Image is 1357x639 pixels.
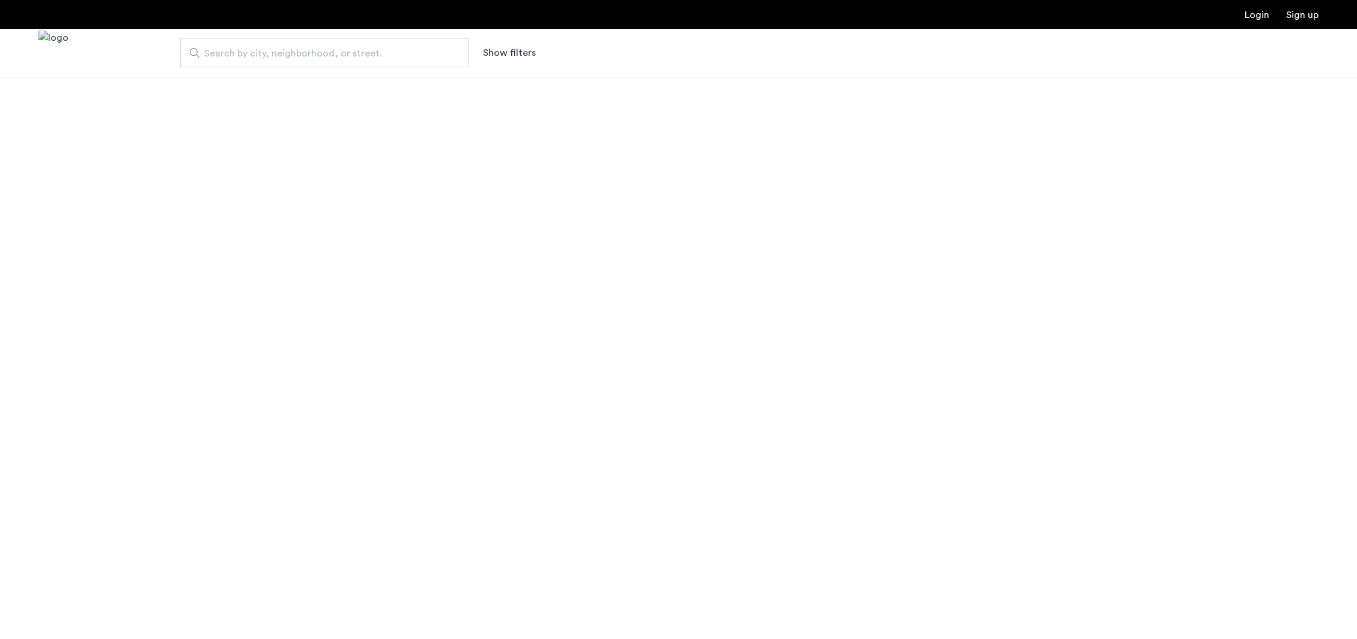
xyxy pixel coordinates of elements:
button: Show or hide filters [483,46,536,60]
input: Apartment Search [180,38,469,67]
a: Registration [1286,10,1319,20]
span: Search by city, neighborhood, or street. [204,46,435,61]
img: logo [38,31,68,76]
a: Cazamio Logo [38,31,68,76]
a: Login [1245,10,1269,20]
